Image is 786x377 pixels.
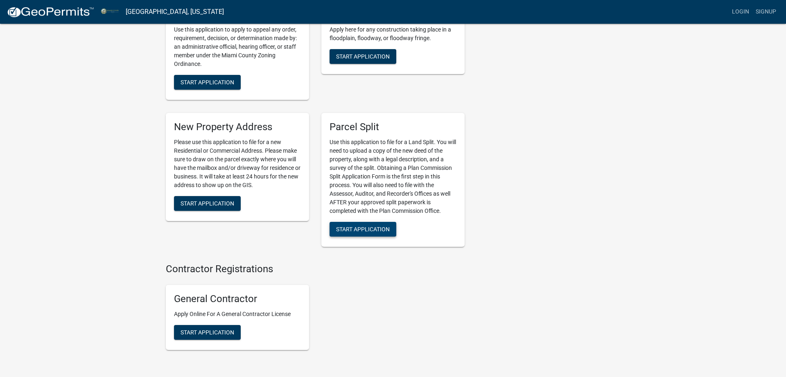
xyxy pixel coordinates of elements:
span: Start Application [336,53,390,60]
button: Start Application [174,75,241,90]
a: Login [729,4,752,20]
span: Start Application [181,329,234,335]
img: Miami County, Indiana [101,6,119,17]
p: Apply here for any construction taking place in a floodplain, floodway, or floodway fringe. [330,25,456,43]
button: Start Application [174,325,241,340]
p: Use this application to file for a Land Split. You will need to upload a copy of the new deed of ... [330,138,456,215]
button: Start Application [174,196,241,211]
span: Start Application [181,79,234,86]
span: Start Application [181,200,234,207]
h5: New Property Address [174,121,301,133]
h4: Contractor Registrations [166,263,465,275]
button: Start Application [330,222,396,237]
p: Apply Online For A General Contractor License [174,310,301,318]
p: Please use this application to file for a new Residential or Commercial Address. Please make sure... [174,138,301,190]
button: Start Application [330,49,396,64]
span: Start Application [336,226,390,233]
h5: Parcel Split [330,121,456,133]
p: Use this application to apply to appeal any order, requirement, decision, or determination made b... [174,25,301,68]
a: [GEOGRAPHIC_DATA], [US_STATE] [126,5,224,19]
h5: General Contractor [174,293,301,305]
a: Signup [752,4,779,20]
